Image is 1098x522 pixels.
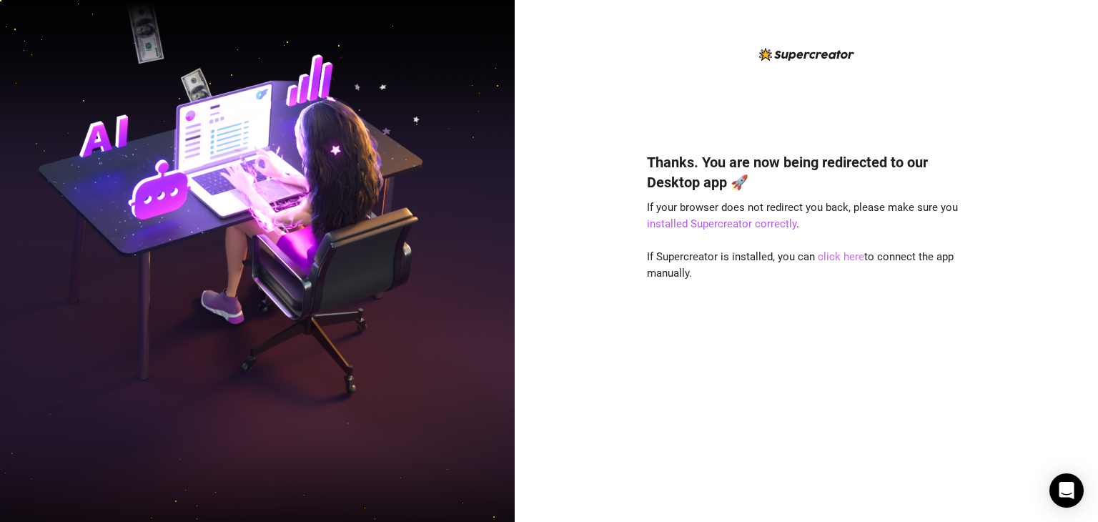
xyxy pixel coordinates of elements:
[647,152,966,192] h4: Thanks. You are now being redirected to our Desktop app 🚀
[1049,473,1084,508] div: Open Intercom Messenger
[647,201,958,231] span: If your browser does not redirect you back, please make sure you .
[647,217,796,230] a: installed Supercreator correctly
[759,48,854,61] img: logo-BBDzfeDw.svg
[818,250,864,263] a: click here
[647,250,954,280] span: If Supercreator is installed, you can to connect the app manually.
